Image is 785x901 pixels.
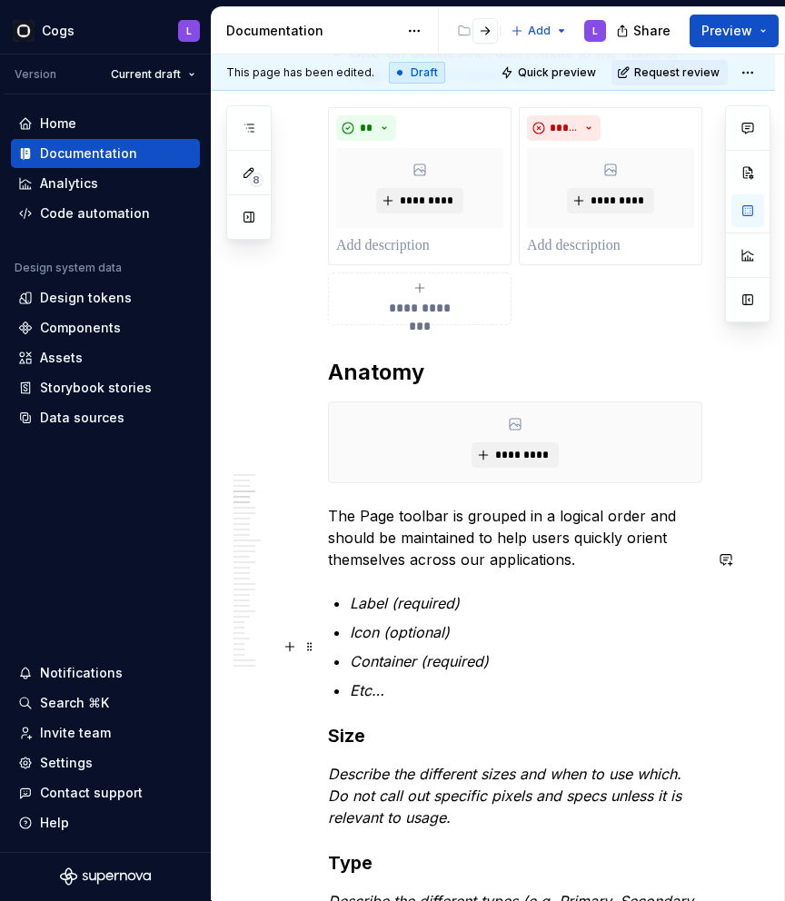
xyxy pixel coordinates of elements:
[11,199,200,228] a: Code automation
[40,114,76,133] div: Home
[11,403,200,432] a: Data sources
[226,22,398,40] div: Documentation
[15,67,56,82] div: Version
[60,867,151,886] svg: Supernova Logo
[40,784,143,802] div: Contact support
[350,681,384,699] em: Etc…
[226,65,374,80] span: This page has been edited.
[611,60,728,85] button: Request review
[40,174,98,193] div: Analytics
[42,22,75,40] div: Cogs
[350,623,450,641] em: Icon (optional)
[450,13,502,49] div: Page tree
[633,22,671,40] span: Share
[11,688,200,718] button: Search ⌘K
[40,204,150,223] div: Code automation
[350,594,460,612] em: Label (required)
[11,658,200,688] button: Notifications
[495,60,604,85] button: Quick preview
[103,62,204,87] button: Current draft
[11,343,200,372] a: Assets
[11,139,200,168] a: Documentation
[40,349,83,367] div: Assets
[40,664,123,682] div: Notifications
[350,652,489,670] em: Container (required)
[328,723,702,748] h3: Size
[11,169,200,198] a: Analytics
[11,748,200,777] a: Settings
[40,379,152,397] div: Storybook stories
[40,319,121,337] div: Components
[40,724,111,742] div: Invite team
[40,289,132,307] div: Design tokens
[40,814,69,832] div: Help
[40,409,124,427] div: Data sources
[607,15,682,47] button: Share
[40,144,137,163] div: Documentation
[505,18,573,44] button: Add
[11,109,200,138] a: Home
[249,173,263,187] span: 8
[328,505,702,570] p: The Page toolbar is grouped in a logical order and should be maintained to help users quickly ori...
[11,808,200,837] button: Help
[528,24,551,38] span: Add
[328,358,702,387] h2: Anatomy
[11,718,200,748] a: Invite team
[518,65,596,80] span: Quick preview
[11,313,200,342] a: Components
[389,62,445,84] div: Draft
[634,65,720,80] span: Request review
[592,24,598,38] div: L
[4,11,207,50] button: CogsL
[186,24,192,38] div: L
[40,694,109,712] div: Search ⌘K
[111,67,181,82] span: Current draft
[701,22,752,40] span: Preview
[328,765,686,827] em: Describe the different sizes and when to use which. Do not call out specific pixels and specs unl...
[11,778,200,807] button: Contact support
[15,261,122,275] div: Design system data
[690,15,779,47] button: Preview
[11,373,200,402] a: Storybook stories
[328,850,702,876] h3: Type
[40,754,93,772] div: Settings
[13,20,35,42] img: 293001da-8814-4710-858c-a22b548e5d5c.png
[11,283,200,312] a: Design tokens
